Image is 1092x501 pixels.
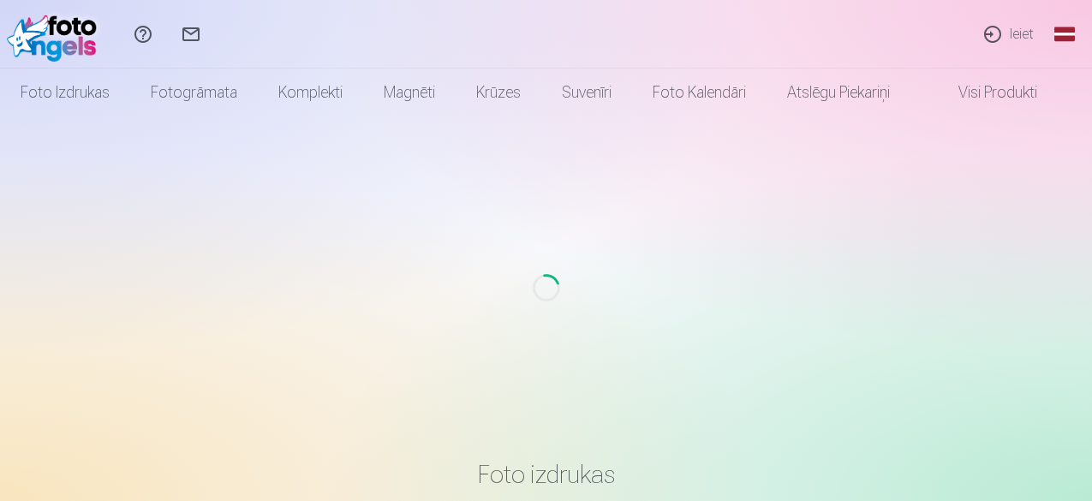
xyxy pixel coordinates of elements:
[632,69,767,116] a: Foto kalendāri
[541,69,632,116] a: Suvenīri
[910,69,1058,116] a: Visi produkti
[258,69,363,116] a: Komplekti
[767,69,910,116] a: Atslēgu piekariņi
[456,69,541,116] a: Krūzes
[130,69,258,116] a: Fotogrāmata
[7,7,105,62] img: /fa1
[46,459,1047,490] h3: Foto izdrukas
[363,69,456,116] a: Magnēti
